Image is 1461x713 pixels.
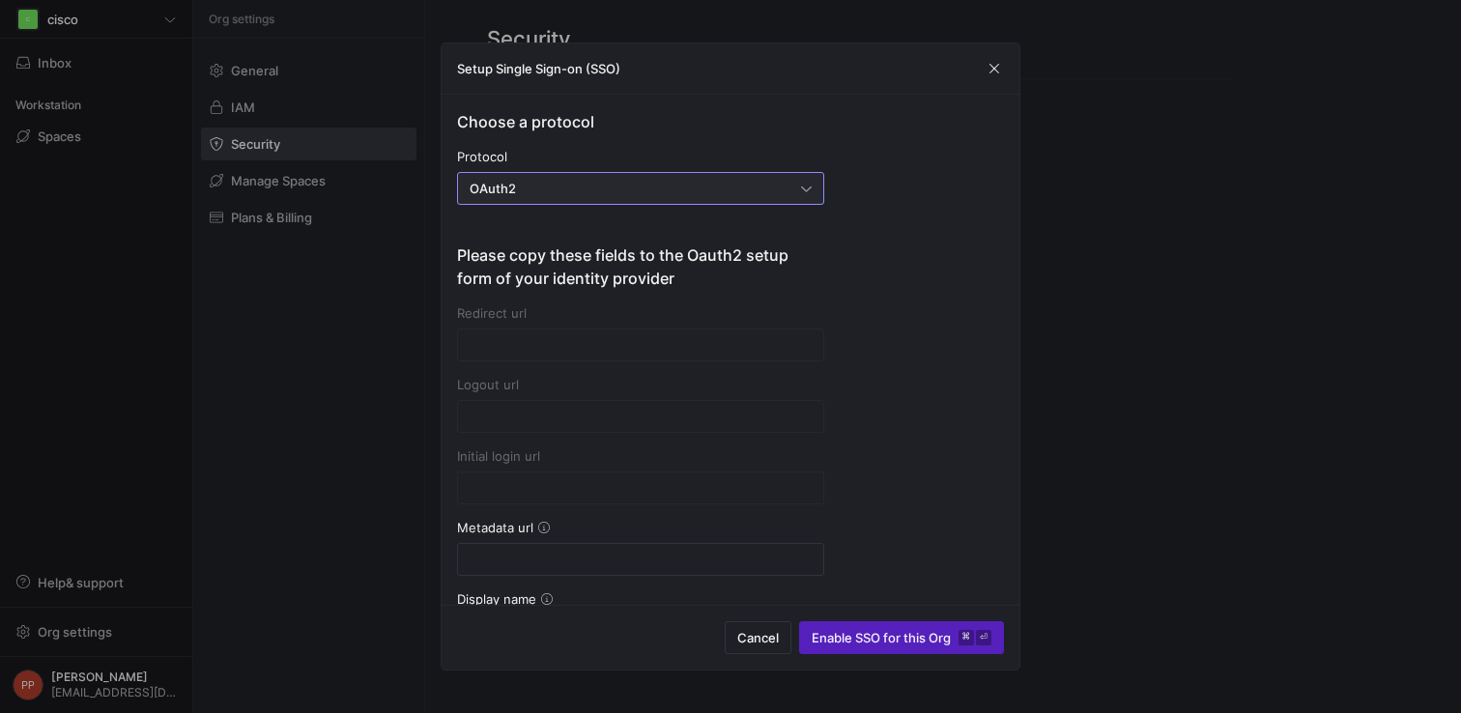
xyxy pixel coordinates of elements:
h4: Please copy these fields to the Oauth2 setup form of your identity provider [457,243,824,290]
div: Protocol [457,149,824,164]
span: Enable SSO for this Org [812,630,991,645]
kbd: ⏎ [976,630,991,645]
span: OAuth2 [470,181,516,196]
h3: Setup Single Sign-on (SSO) [457,61,620,76]
div: Metadata url [457,520,824,535]
span: Cancel [737,630,779,645]
div: Display name [457,591,824,607]
kbd: ⌘ [959,630,974,645]
div: Initial login url [457,448,824,464]
h4: Choose a protocol [457,110,824,133]
div: Logout url [457,377,824,392]
button: Cancel [725,621,791,654]
div: Redirect url [457,305,824,321]
button: Enable SSO for this Org⌘⏎ [799,621,1004,654]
